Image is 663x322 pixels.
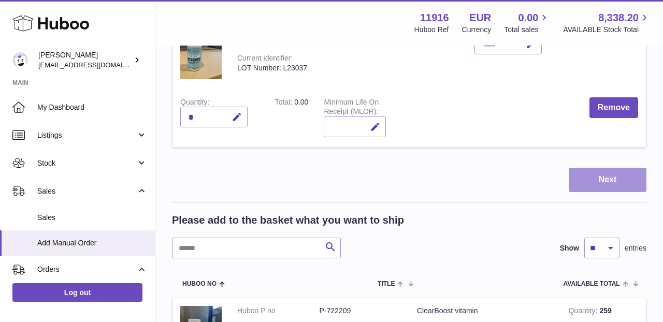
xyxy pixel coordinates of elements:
[414,25,449,35] div: Huboo Ref
[589,97,638,119] button: Remove
[462,25,492,35] div: Currency
[569,168,646,192] button: Next
[294,98,308,106] span: 0.00
[563,25,651,35] span: AVAILABLE Stock Total
[37,158,136,168] span: Stock
[37,265,136,274] span: Orders
[625,243,646,253] span: entries
[12,283,142,302] a: Log out
[320,306,402,316] dd: P-722209
[518,11,539,25] span: 0.00
[237,63,307,73] div: LOT Number; L23037
[37,130,136,140] span: Listings
[37,213,147,223] span: Sales
[504,25,550,35] span: Total sales
[180,98,209,109] label: Quantity
[180,24,222,79] img: ClearBoost vitamin
[568,306,599,317] strong: Quantity
[504,11,550,35] a: 0.00 Total sales
[378,281,395,287] span: Title
[172,213,404,227] h2: Please add to the basket what you want to ship
[560,243,579,253] label: Show
[275,98,294,109] label: Total
[37,238,147,248] span: Add Manual Order
[38,50,132,70] div: [PERSON_NAME]
[37,186,136,196] span: Sales
[564,281,620,287] span: AVAILABLE Total
[182,281,217,287] span: Huboo no
[315,16,466,90] td: ClearBoost vitamin
[563,11,651,35] a: 8,338.20 AVAILABLE Stock Total
[237,54,293,65] div: Current identifier
[420,11,449,25] strong: 11916
[38,61,152,69] span: [EMAIL_ADDRESS][DOMAIN_NAME]
[324,98,379,119] label: Minimum Life On Receipt (MLOR)
[469,11,491,25] strong: EUR
[237,306,320,316] dt: Huboo P no
[37,103,147,112] span: My Dashboard
[598,11,639,25] span: 8,338.20
[12,52,28,68] img: info@bananaleafsupplements.com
